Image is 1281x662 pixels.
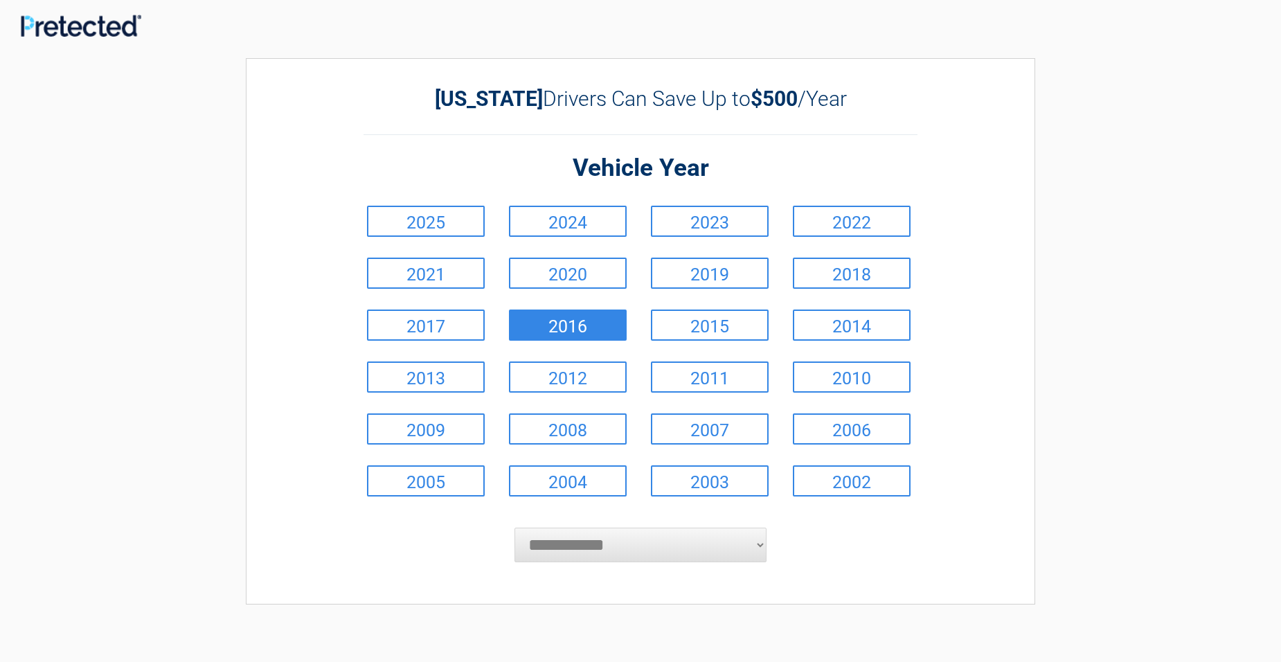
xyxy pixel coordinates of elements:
[435,87,543,111] b: [US_STATE]
[367,206,485,237] a: 2025
[651,361,769,393] a: 2011
[509,465,627,496] a: 2004
[367,258,485,289] a: 2021
[509,310,627,341] a: 2016
[364,152,917,185] h2: Vehicle Year
[367,465,485,496] a: 2005
[367,310,485,341] a: 2017
[793,361,911,393] a: 2010
[509,258,627,289] a: 2020
[509,361,627,393] a: 2012
[651,465,769,496] a: 2003
[793,206,911,237] a: 2022
[367,413,485,445] a: 2009
[509,413,627,445] a: 2008
[793,258,911,289] a: 2018
[793,465,911,496] a: 2002
[367,361,485,393] a: 2013
[651,206,769,237] a: 2023
[651,413,769,445] a: 2007
[651,310,769,341] a: 2015
[793,413,911,445] a: 2006
[793,310,911,341] a: 2014
[651,258,769,289] a: 2019
[509,206,627,237] a: 2024
[364,87,917,111] h2: Drivers Can Save Up to /Year
[751,87,798,111] b: $500
[21,15,141,37] img: Main Logo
